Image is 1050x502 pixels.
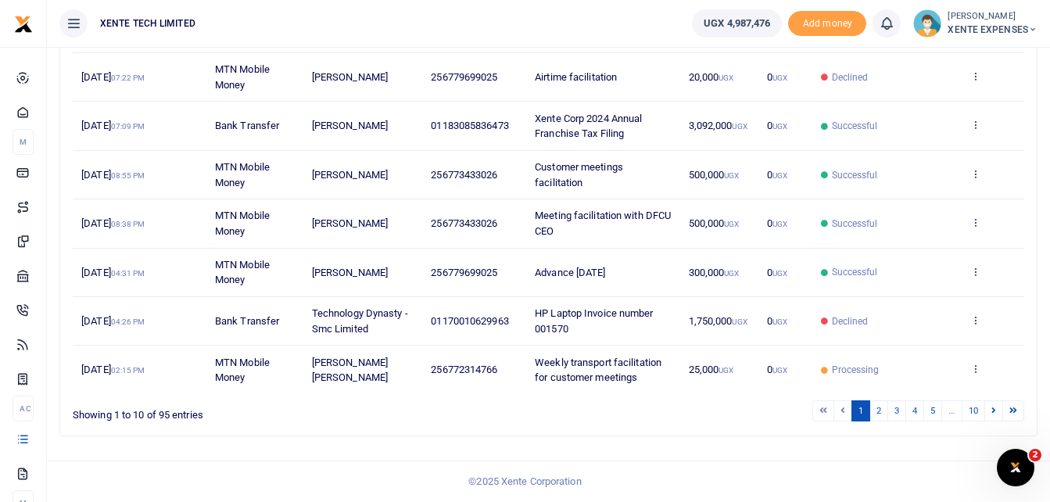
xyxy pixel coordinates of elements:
[719,366,733,375] small: UGX
[851,400,870,421] a: 1
[689,169,740,181] span: 500,000
[913,9,941,38] img: profile-user
[431,267,497,278] span: 256779699025
[81,169,145,181] span: [DATE]
[832,217,878,231] span: Successful
[111,317,145,326] small: 04:26 PM
[689,71,734,83] span: 20,000
[948,10,1037,23] small: [PERSON_NAME]
[111,366,145,375] small: 02:15 PM
[767,364,787,375] span: 0
[689,217,740,229] span: 500,000
[81,315,145,327] span: [DATE]
[14,17,33,29] a: logo-small logo-large logo-large
[767,267,787,278] span: 0
[772,74,787,82] small: UGX
[704,16,770,31] span: UGX 4,987,476
[832,119,878,133] span: Successful
[81,217,145,229] span: [DATE]
[767,315,787,327] span: 0
[312,307,408,335] span: Technology Dynasty - Smc Limited
[1029,449,1041,461] span: 2
[832,168,878,182] span: Successful
[719,74,733,82] small: UGX
[724,220,739,228] small: UGX
[772,171,787,180] small: UGX
[431,364,497,375] span: 256772314766
[431,315,508,327] span: 01170010629963
[111,269,145,278] small: 04:31 PM
[689,267,740,278] span: 300,000
[948,23,1037,37] span: XENTE EXPENSES
[535,307,653,335] span: HP Laptop Invoice number 001570
[767,71,787,83] span: 0
[772,269,787,278] small: UGX
[111,171,145,180] small: 08:55 PM
[905,400,924,421] a: 4
[913,9,1037,38] a: profile-user [PERSON_NAME] XENTE EXPENSES
[111,74,145,82] small: 07:22 PM
[312,267,388,278] span: [PERSON_NAME]
[732,317,747,326] small: UGX
[832,314,869,328] span: Declined
[535,161,623,188] span: Customer meetings facilitation
[832,70,869,84] span: Declined
[81,364,145,375] span: [DATE]
[535,71,617,83] span: Airtime facilitation
[431,169,497,181] span: 256773433026
[215,210,270,237] span: MTN Mobile Money
[431,217,497,229] span: 256773433026
[13,396,34,421] li: Ac
[724,269,739,278] small: UGX
[832,265,878,279] span: Successful
[869,400,888,421] a: 2
[111,122,145,131] small: 07:09 PM
[772,122,787,131] small: UGX
[73,399,463,423] div: Showing 1 to 10 of 95 entries
[689,364,734,375] span: 25,000
[788,16,866,28] a: Add money
[772,366,787,375] small: UGX
[767,120,787,131] span: 0
[215,161,270,188] span: MTN Mobile Money
[215,357,270,384] span: MTN Mobile Money
[535,210,671,237] span: Meeting facilitation with DFCU CEO
[13,129,34,155] li: M
[692,9,782,38] a: UGX 4,987,476
[535,113,642,140] span: Xente Corp 2024 Annual Franchise Tax Filing
[111,220,145,228] small: 08:38 PM
[215,315,279,327] span: Bank Transfer
[923,400,942,421] a: 5
[732,122,747,131] small: UGX
[724,171,739,180] small: UGX
[312,120,388,131] span: [PERSON_NAME]
[772,220,787,228] small: UGX
[94,16,202,30] span: XENTE TECH LIMITED
[81,120,145,131] span: [DATE]
[215,63,270,91] span: MTN Mobile Money
[689,315,747,327] span: 1,750,000
[81,267,145,278] span: [DATE]
[215,259,270,286] span: MTN Mobile Money
[431,71,497,83] span: 256779699025
[962,400,985,421] a: 10
[535,357,661,384] span: Weekly transport facilitation for customer meetings
[997,449,1034,486] iframe: Intercom live chat
[772,317,787,326] small: UGX
[689,120,747,131] span: 3,092,000
[832,363,880,377] span: Processing
[788,11,866,37] span: Add money
[431,120,508,131] span: 01183085836473
[686,9,788,38] li: Wallet ballance
[312,71,388,83] span: [PERSON_NAME]
[767,169,787,181] span: 0
[887,400,906,421] a: 3
[14,15,33,34] img: logo-small
[788,11,866,37] li: Toup your wallet
[312,217,388,229] span: [PERSON_NAME]
[535,267,605,278] span: Advance [DATE]
[81,71,145,83] span: [DATE]
[767,217,787,229] span: 0
[215,120,279,131] span: Bank Transfer
[312,169,388,181] span: [PERSON_NAME]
